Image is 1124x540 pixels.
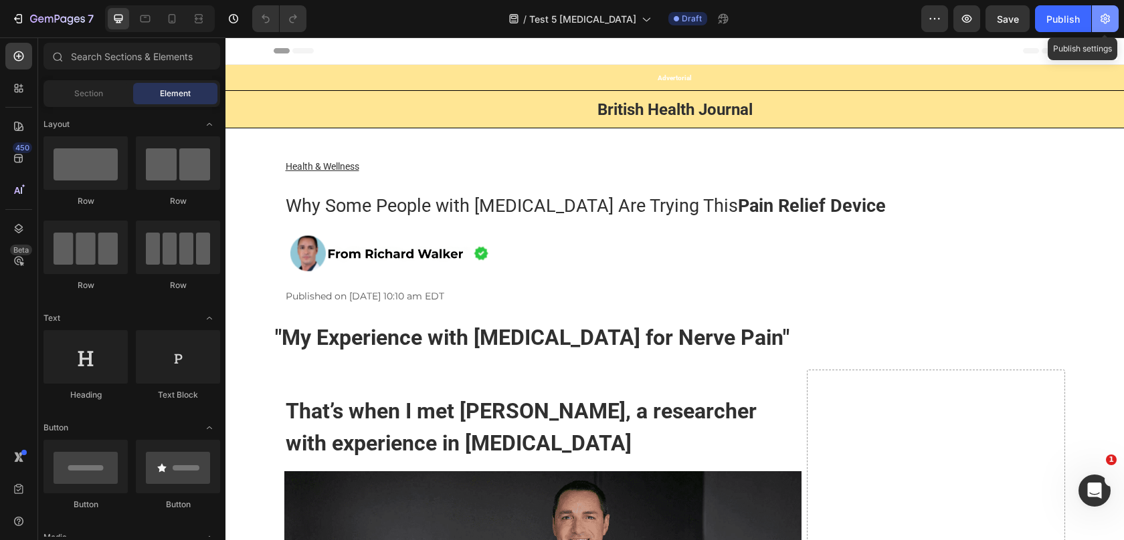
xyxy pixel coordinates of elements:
strong: Pain Relief Device [512,158,660,179]
span: Section [74,88,103,100]
span: / [523,12,527,26]
div: Row [136,195,220,207]
iframe: Design area [225,37,1124,540]
span: Test 5 [MEDICAL_DATA] [529,12,636,26]
span: 1 [1106,454,1117,465]
div: Row [136,279,220,291]
div: 450 [13,142,32,153]
span: Draft [682,13,702,25]
div: Heading [43,389,128,401]
strong: British Health Journal [372,63,527,82]
span: Published on [DATE] 10:10 am EDT [60,253,219,265]
span: Toggle open [199,114,220,135]
span: Text [43,312,60,324]
div: Publish [1046,12,1080,26]
h2: That’s when I met [PERSON_NAME], a researcher with experience in [MEDICAL_DATA] [59,356,576,423]
button: Save [986,5,1030,32]
div: Beta [10,245,32,255]
p: 7 [88,11,94,27]
div: Button [43,499,128,511]
div: Text Block [136,389,220,401]
span: Toggle open [199,307,220,329]
div: Row [43,279,128,291]
span: Layout [43,118,70,130]
u: Health & Wellness [60,124,134,134]
button: 7 [5,5,100,32]
span: Button [43,422,68,434]
strong: "My Experience with [MEDICAL_DATA] for Nerve Pain" [50,287,564,313]
span: Toggle open [199,417,220,438]
iframe: Intercom live chat [1079,475,1111,507]
div: Undo/Redo [252,5,306,32]
button: Publish [1035,5,1091,32]
input: Search Sections & Elements [43,43,220,70]
img: gempages_574987318406939423-400d23d0-43a7-45a5-93e0-ac020a500ca2.png [59,192,266,238]
span: Why Some People with [MEDICAL_DATA] Are Trying This [60,158,660,179]
div: Row [43,195,128,207]
span: Save [997,13,1019,25]
div: Button [136,499,220,511]
span: Element [160,88,191,100]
